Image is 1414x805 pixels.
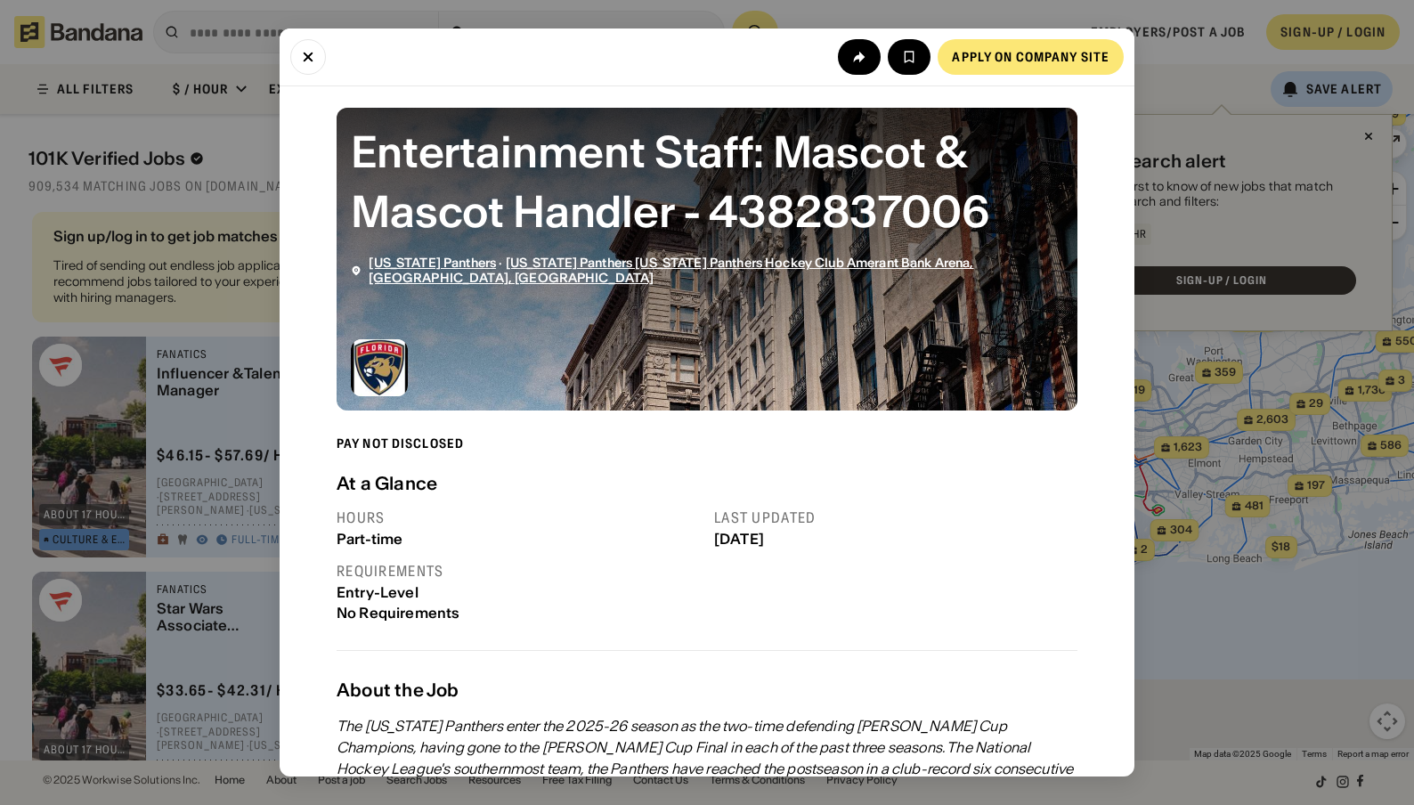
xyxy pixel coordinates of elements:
a: [US_STATE] Panthers [369,255,496,271]
div: · [369,256,1063,286]
a: [US_STATE] Panthers [US_STATE] Panthers Hockey Club Amerant Bank Arena, [GEOGRAPHIC_DATA], [GEOGR... [369,255,973,286]
div: [DATE] [714,531,1077,548]
div: Last updated [714,508,1077,527]
div: About the Job [337,679,1077,701]
div: Pay not disclosed [337,435,464,451]
div: Hours [337,508,700,527]
button: Close [290,39,326,75]
div: No Requirements [337,605,700,622]
div: At a Glance [337,473,1077,494]
div: Apply on company site [952,51,1109,63]
div: Part-time [337,531,700,548]
div: Entry-Level [337,584,700,601]
div: Requirements [337,562,700,581]
div: Entertainment Staff: Mascot & Mascot Handler - 4382837006 [351,122,1063,241]
img: Florida Panthers logo [351,339,408,396]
